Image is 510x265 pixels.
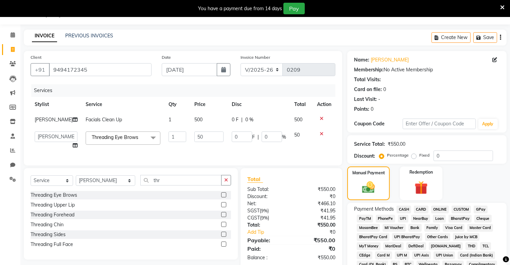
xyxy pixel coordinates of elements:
[31,63,50,76] button: +91
[49,63,152,76] input: Search by Name/Mobile/Email/Code
[292,236,341,244] div: ₹550.00
[453,233,480,241] span: Juice by MCB
[31,241,73,248] div: Threading Full Face
[354,66,500,73] div: No Active Membership
[354,56,369,64] div: Name:
[383,242,404,250] span: MariDeal
[412,251,431,259] span: UPI Axis
[140,175,221,185] input: Search or Scan
[408,224,422,232] span: Bank
[378,96,380,103] div: -
[65,33,113,39] a: PREVIOUS INVOICES
[292,254,341,261] div: ₹550.00
[398,215,408,223] span: UPI
[371,56,409,64] a: [PERSON_NAME]
[164,97,190,112] th: Qty
[357,251,372,259] span: CEdge
[352,170,385,176] label: Manual Payment
[242,254,292,261] div: Balance :
[357,233,389,241] span: BharatPay Card
[292,214,341,222] div: ₹41.95
[242,200,292,207] div: Net:
[292,222,341,229] div: ₹550.00
[292,186,341,193] div: ₹550.00
[198,5,282,12] div: You have a payment due from 14 days
[242,245,292,253] div: Paid:
[194,117,203,123] span: 500
[294,117,302,123] span: 500
[245,116,253,123] span: 0 %
[375,251,392,259] span: Card M
[354,153,375,160] div: Discount:
[31,211,74,218] div: Threading Forehead
[252,134,255,141] span: F
[31,231,66,238] div: Threading Sides
[465,242,477,250] span: THD
[354,106,369,113] div: Points:
[242,214,292,222] div: ( )
[247,176,263,183] span: Total
[388,141,405,148] div: ₹550.00
[397,206,411,213] span: CASH
[35,117,73,123] span: [PERSON_NAME]
[228,97,290,112] th: Disc
[242,229,300,236] a: Add Tip
[294,132,300,138] span: 50
[242,236,292,244] div: Payable:
[433,215,446,223] span: Loan
[292,245,341,253] div: ₹0
[31,97,82,112] th: Stylist
[429,242,463,250] span: [DOMAIN_NAME]
[357,215,373,223] span: PayTM
[261,215,268,220] span: 9%
[467,224,493,232] span: Master Card
[410,179,432,196] img: _gift.svg
[431,206,449,213] span: ONLINE
[242,193,292,200] div: Discount:
[409,169,433,175] label: Redemption
[406,242,426,250] span: DefiDeal
[241,54,270,60] label: Invoice Number
[354,120,403,127] div: Coupon Code
[162,54,171,60] label: Date
[383,86,386,93] div: 0
[357,242,381,250] span: MyT Money
[86,117,122,123] span: Facials Clean Up
[449,215,472,223] span: BharatPay
[282,134,286,141] span: %
[403,119,475,129] input: Enter Offer / Coupon Code
[458,251,495,259] span: Card (Indian Bank)
[371,106,373,113] div: 0
[395,251,409,259] span: UPI M
[290,97,313,112] th: Total
[411,215,430,223] span: NearBuy
[313,97,335,112] th: Action
[354,206,394,213] span: Payment Methods
[92,134,138,140] span: Threading Eye Brows
[357,224,380,232] span: MosamBee
[190,97,228,112] th: Price
[292,193,341,200] div: ₹0
[31,54,41,60] label: Client
[242,186,292,193] div: Sub Total:
[354,76,381,83] div: Total Visits:
[443,224,464,232] span: Visa Card
[82,97,164,112] th: Service
[241,116,243,123] span: |
[31,192,77,199] div: Threading Eye Brows
[387,152,409,158] label: Percentage
[392,233,422,241] span: UPI BharatPay
[138,134,141,140] a: x
[300,229,341,236] div: ₹0
[473,32,497,43] button: Save
[31,84,340,97] div: Services
[354,141,385,148] div: Service Total:
[292,200,341,207] div: ₹466.10
[169,117,171,123] span: 1
[452,206,471,213] span: CUSTOM
[258,134,259,141] span: |
[32,30,57,42] a: INVOICE
[247,215,260,221] span: CGST
[432,32,471,43] button: Create New
[474,215,492,223] span: Cheque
